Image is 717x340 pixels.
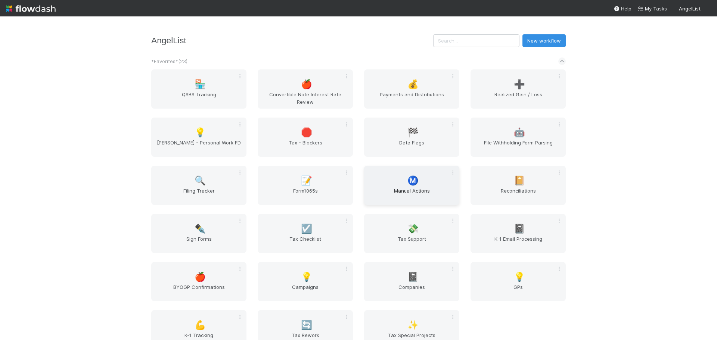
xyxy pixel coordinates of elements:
button: New workflow [522,34,566,47]
span: Campaigns [261,283,350,298]
span: Ⓜ️ [407,176,419,185]
span: 📓 [514,224,525,234]
a: My Tasks [637,5,667,12]
span: Filing Tracker [154,187,243,202]
span: ✒️ [195,224,206,234]
span: Manual Actions [367,187,456,202]
span: 🏪 [195,79,206,89]
span: Tax - Blockers [261,139,350,154]
span: 🍎 [195,272,206,282]
span: BYOGP Confirmations [154,283,243,298]
a: 💡GPs [471,262,566,301]
a: 💰Payments and Distributions [364,69,459,109]
span: [PERSON_NAME] - Personal Work FD [154,139,243,154]
a: 📓K-1 Email Processing [471,214,566,253]
span: Companies [367,283,456,298]
a: 📝Form1065s [258,166,353,205]
span: 📔 [514,176,525,185]
span: 🏁 [407,128,419,137]
span: 📓 [407,272,419,282]
span: *Favorites* ( 23 ) [151,58,187,64]
span: 🛑 [301,128,312,137]
a: 💡[PERSON_NAME] - Personal Work FD [151,118,246,157]
span: Tax Support [367,235,456,250]
a: 💡Campaigns [258,262,353,301]
a: ✒️Sign Forms [151,214,246,253]
a: 🤖File Withholding Form Parsing [471,118,566,157]
span: 🔄 [301,320,312,330]
span: Realized Gain / Loss [474,91,563,106]
span: AngelList [679,6,701,12]
span: Data Flags [367,139,456,154]
a: 🏪QSBS Tracking [151,69,246,109]
span: 💸 [407,224,419,234]
span: 📝 [301,176,312,185]
span: 🤖 [514,128,525,137]
span: 💡 [514,272,525,282]
span: K-1 Email Processing [474,235,563,250]
h3: AngelList [151,35,433,46]
a: 🍎Convertible Note Interest Rate Review [258,69,353,109]
span: Form1065s [261,187,350,202]
a: 🏁Data Flags [364,118,459,157]
a: 🛑Tax - Blockers [258,118,353,157]
span: Sign Forms [154,235,243,250]
img: avatar_37569647-1c78-4889-accf-88c08d42a236.png [704,5,711,13]
span: 💪 [195,320,206,330]
span: 🔍 [195,176,206,185]
span: 💡 [301,272,312,282]
span: 💰 [407,79,419,89]
input: Search... [433,34,519,47]
span: Payments and Distributions [367,91,456,106]
span: Convertible Note Interest Rate Review [261,91,350,106]
span: 💡 [195,128,206,137]
a: Ⓜ️Manual Actions [364,166,459,205]
span: ➕ [514,79,525,89]
a: 💸Tax Support [364,214,459,253]
span: GPs [474,283,563,298]
span: ☑️ [301,224,312,234]
a: 🍎BYOGP Confirmations [151,262,246,301]
a: 📔Reconciliations [471,166,566,205]
a: 📓Companies [364,262,459,301]
span: Tax Checklist [261,235,350,250]
span: ✨ [407,320,419,330]
img: logo-inverted-e16ddd16eac7371096b0.svg [6,2,56,15]
span: QSBS Tracking [154,91,243,106]
span: My Tasks [637,6,667,12]
a: 🔍Filing Tracker [151,166,246,205]
span: 🍎 [301,79,312,89]
a: ☑️Tax Checklist [258,214,353,253]
span: Reconciliations [474,187,563,202]
div: Help [614,5,631,12]
span: File Withholding Form Parsing [474,139,563,154]
a: ➕Realized Gain / Loss [471,69,566,109]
